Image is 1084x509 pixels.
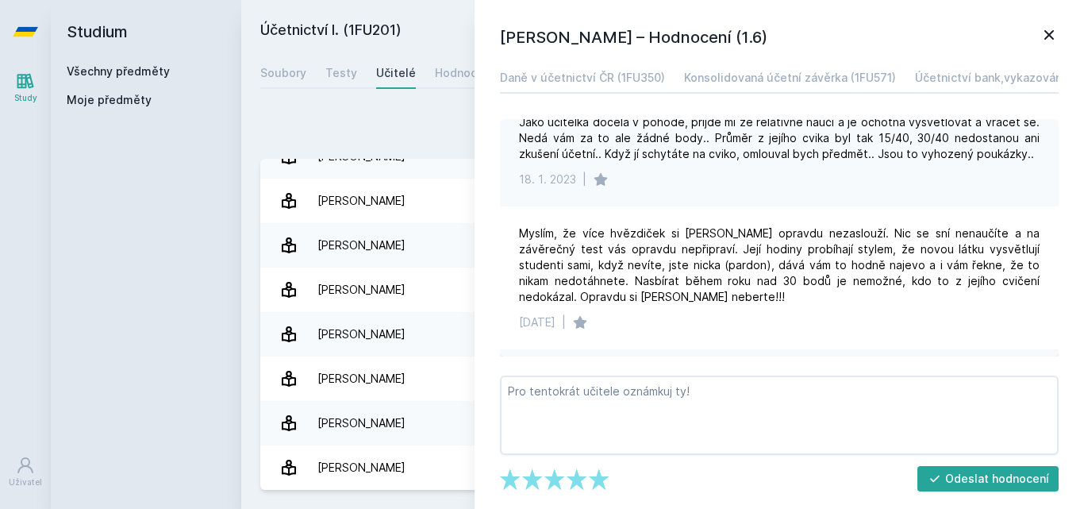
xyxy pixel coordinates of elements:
[260,312,1065,357] a: [PERSON_NAME] 14 hodnocení 1.6
[260,445,1065,490] a: [PERSON_NAME] 2 hodnocení 4.0
[67,92,152,108] span: Moje předměty
[582,172,586,187] div: |
[317,274,406,306] div: [PERSON_NAME]
[260,401,1065,445] a: [PERSON_NAME] 10 hodnocení 2.9
[9,476,42,488] div: Uživatel
[317,363,406,395] div: [PERSON_NAME]
[260,179,1065,223] a: [PERSON_NAME] 2 hodnocení 5.0
[317,318,406,350] div: [PERSON_NAME]
[519,114,1040,162] div: Jako učitelka docela v pohodě, přijde mi že relativně naučí a je ochotná vysvětlovat a vracet se....
[376,65,416,81] div: Učitelé
[67,64,170,78] a: Všechny předměty
[435,65,494,81] div: Hodnocení
[260,65,306,81] div: Soubory
[317,407,406,439] div: [PERSON_NAME]
[260,268,1065,312] a: [PERSON_NAME] 1 hodnocení 2.0
[3,64,48,112] a: Study
[3,448,48,496] a: Uživatel
[317,229,406,261] div: [PERSON_NAME]
[14,92,37,104] div: Study
[260,357,1065,401] a: [PERSON_NAME] 11 hodnocení 5.0
[325,65,357,81] div: Testy
[435,57,494,89] a: Hodnocení
[325,57,357,89] a: Testy
[917,466,1059,492] button: Odeslat hodnocení
[260,223,1065,268] a: [PERSON_NAME] 2 hodnocení 1.0
[260,19,887,44] h2: Účetnictví I. (1FU201)
[519,226,1040,305] div: Myslím, že více hvězdiček si [PERSON_NAME] opravdu nezaslouží. Nic se sní nenaučíte a na závěrečn...
[562,314,566,330] div: |
[260,57,306,89] a: Soubory
[519,314,555,330] div: [DATE]
[317,185,406,217] div: [PERSON_NAME]
[519,172,576,187] div: 18. 1. 2023
[376,57,416,89] a: Učitelé
[317,452,406,484] div: [PERSON_NAME]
